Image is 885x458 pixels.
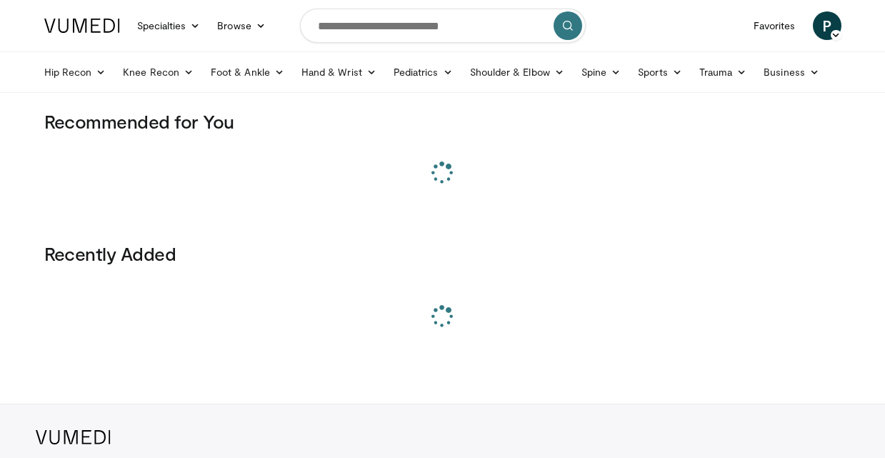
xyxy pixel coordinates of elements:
a: Trauma [691,58,756,86]
a: Favorites [745,11,804,40]
h3: Recently Added [44,242,841,265]
a: P [813,11,841,40]
a: Sports [629,58,691,86]
a: Foot & Ankle [202,58,293,86]
a: Spine [573,58,629,86]
a: Hip Recon [36,58,115,86]
img: VuMedi Logo [44,19,120,33]
img: VuMedi Logo [36,430,111,444]
input: Search topics, interventions [300,9,586,43]
a: Knee Recon [114,58,202,86]
a: Pediatrics [385,58,461,86]
a: Shoulder & Elbow [461,58,573,86]
a: Business [755,58,828,86]
a: Hand & Wrist [293,58,385,86]
a: Browse [209,11,274,40]
h3: Recommended for You [44,110,841,133]
a: Specialties [129,11,209,40]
